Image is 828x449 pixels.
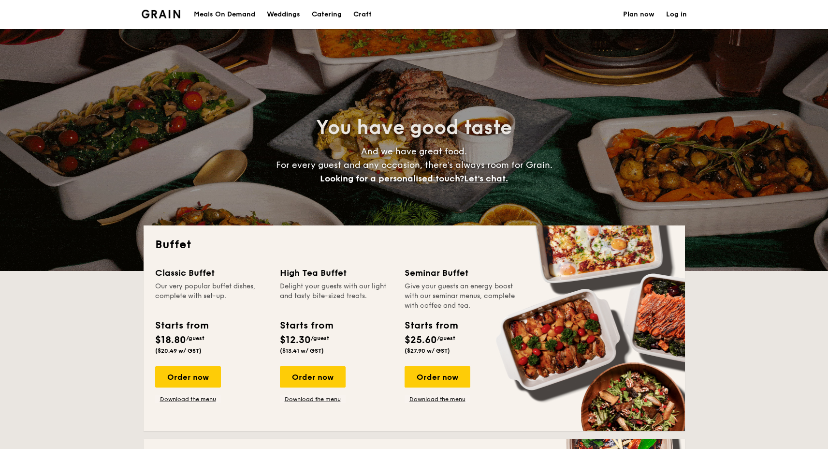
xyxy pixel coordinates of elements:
div: Starts from [155,318,208,333]
span: /guest [437,335,455,342]
div: Our very popular buffet dishes, complete with set-up. [155,282,268,311]
span: ($20.49 w/ GST) [155,347,202,354]
a: Logotype [142,10,181,18]
div: Delight your guests with our light and tasty bite-sized treats. [280,282,393,311]
div: Order now [280,366,346,388]
div: Order now [155,366,221,388]
a: Download the menu [280,395,346,403]
span: You have good taste [316,116,512,139]
span: Let's chat. [464,173,508,184]
img: Grain [142,10,181,18]
span: /guest [311,335,329,342]
span: $12.30 [280,334,311,346]
div: Starts from [405,318,457,333]
div: Seminar Buffet [405,266,518,280]
span: $25.60 [405,334,437,346]
div: High Tea Buffet [280,266,393,280]
div: Starts from [280,318,333,333]
a: Download the menu [405,395,470,403]
div: Order now [405,366,470,388]
a: Download the menu [155,395,221,403]
div: Classic Buffet [155,266,268,280]
h2: Buffet [155,237,673,253]
span: $18.80 [155,334,186,346]
span: Looking for a personalised touch? [320,173,464,184]
div: Give your guests an energy boost with our seminar menus, complete with coffee and tea. [405,282,518,311]
span: ($13.41 w/ GST) [280,347,324,354]
span: ($27.90 w/ GST) [405,347,450,354]
span: And we have great food. For every guest and any occasion, there’s always room for Grain. [276,146,552,184]
span: /guest [186,335,204,342]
